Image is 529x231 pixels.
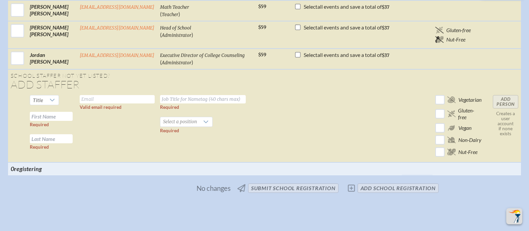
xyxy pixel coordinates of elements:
span: Vegetarian [458,96,481,103]
span: Nut-Free [458,149,477,155]
span: Administrator [162,32,192,38]
span: Administrator [162,60,192,66]
span: registering [14,165,42,172]
span: $59 [258,4,266,9]
img: To the top [508,210,521,223]
span: Math Teacher [160,4,189,10]
a: [EMAIL_ADDRESS][DOMAIN_NAME] [80,4,155,10]
span: Vegan [458,125,471,131]
span: ) [192,31,193,38]
span: $37 [382,25,389,31]
span: $37 [382,53,389,58]
th: 0 [8,162,77,175]
label: Required [30,144,49,150]
label: Required [160,104,179,110]
span: ) [192,59,193,65]
span: Non-Dairy [458,137,481,143]
td: [PERSON_NAME] [PERSON_NAME] [27,21,77,49]
span: Head of School [160,25,191,31]
p: all events and save a total of [304,3,389,10]
span: Select [304,3,317,10]
span: Executive Director of College Counseling [160,53,245,58]
span: Title [30,95,46,105]
span: Select [304,24,317,30]
span: ( [160,11,162,17]
a: [EMAIL_ADDRESS][DOMAIN_NAME] [80,25,155,31]
span: ) [178,11,180,17]
td: [PERSON_NAME] [PERSON_NAME] [27,0,77,21]
span: ( [160,59,162,65]
span: Nut-Free [446,36,465,43]
p: all events and save a total of [304,24,389,31]
button: Scroll Top [506,208,522,224]
span: No changes [197,184,231,192]
span: Teacher [162,12,178,17]
input: Last Name [30,134,73,143]
span: Select [304,52,317,58]
input: Job Title for Nametag (40 chars max) [160,95,246,103]
span: $37 [382,4,389,10]
label: Valid email required [80,104,122,110]
a: [EMAIL_ADDRESS][DOMAIN_NAME] [80,53,155,58]
label: Required [160,128,179,133]
span: Select a position [160,117,200,127]
p: all events and save a total of [304,52,389,58]
span: $59 [258,52,266,58]
label: Required [30,122,49,127]
span: Gluten-free [458,107,482,121]
input: First Name [30,112,73,121]
span: Title [33,97,43,103]
input: Email [80,95,155,103]
span: Gluten-free [446,27,471,33]
p: Creates a user account if none exists [493,111,518,136]
td: Jordan [PERSON_NAME] [27,49,77,69]
span: ( [160,31,162,38]
span: $59 [258,24,266,30]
